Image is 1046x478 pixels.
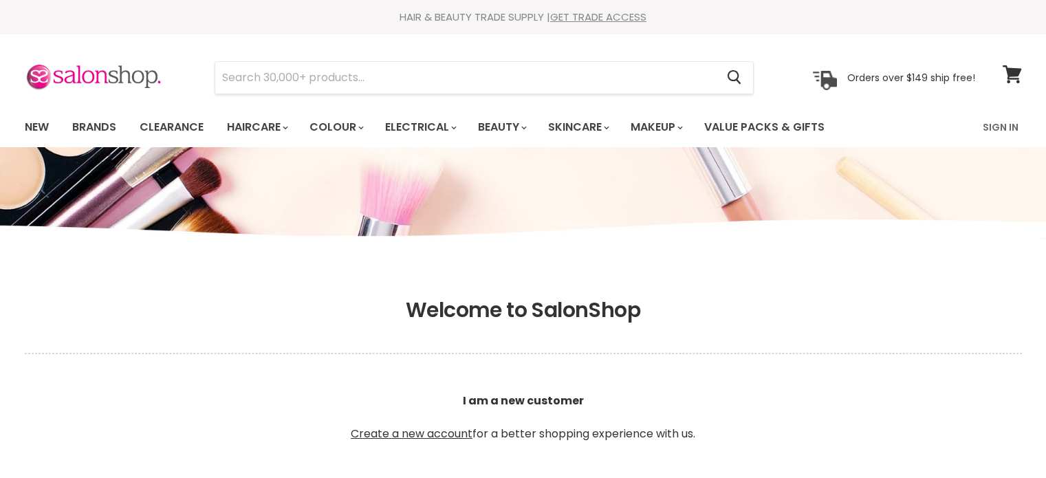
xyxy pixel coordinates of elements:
div: HAIR & BEAUTY TRADE SUPPLY | [8,10,1039,24]
a: Clearance [129,113,214,142]
a: Brands [62,113,127,142]
a: New [14,113,59,142]
form: Product [215,61,754,94]
h1: Welcome to SalonShop [25,298,1022,323]
a: Skincare [538,113,618,142]
ul: Main menu [14,107,905,147]
a: GET TRADE ACCESS [550,10,646,24]
a: Sign In [974,113,1027,142]
b: I am a new customer [463,393,584,409]
a: Value Packs & Gifts [694,113,835,142]
p: Orders over $149 ship free! [847,71,975,83]
a: Makeup [620,113,691,142]
nav: Main [8,107,1039,147]
a: Beauty [468,113,535,142]
p: for a better shopping experience with us. [25,360,1022,475]
button: Search [717,62,753,94]
a: Colour [299,113,372,142]
input: Search [215,62,717,94]
a: Haircare [217,113,296,142]
a: Electrical [375,113,465,142]
a: Create a new account [351,426,472,442]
